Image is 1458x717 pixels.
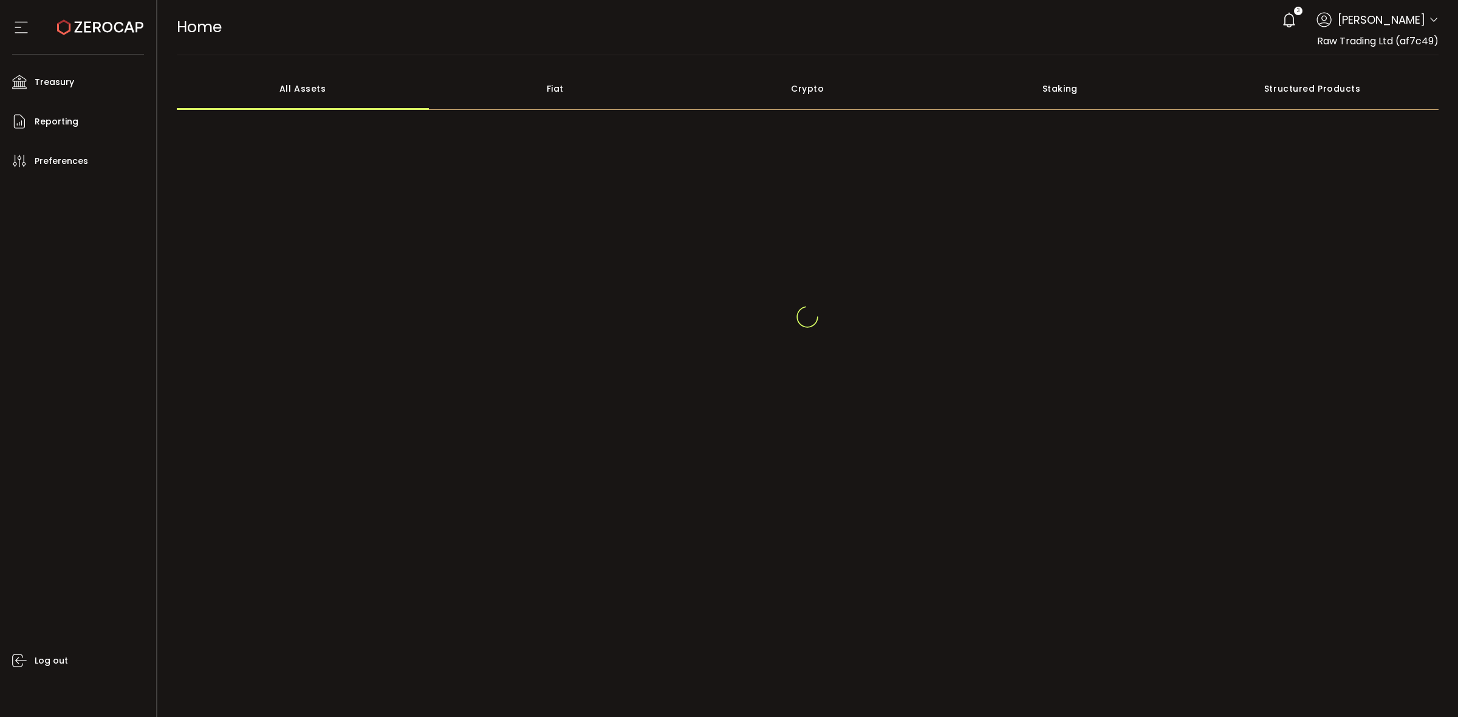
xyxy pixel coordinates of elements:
[1317,34,1439,48] span: Raw Trading Ltd (af7c49)
[35,152,88,170] span: Preferences
[1297,7,1299,15] span: 3
[1338,12,1425,28] span: [PERSON_NAME]
[35,73,74,91] span: Treasury
[1186,67,1439,110] div: Structured Products
[682,67,934,110] div: Crypto
[934,67,1186,110] div: Staking
[429,67,682,110] div: Fiat
[35,652,68,670] span: Log out
[177,16,222,38] span: Home
[177,67,430,110] div: All Assets
[35,113,78,131] span: Reporting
